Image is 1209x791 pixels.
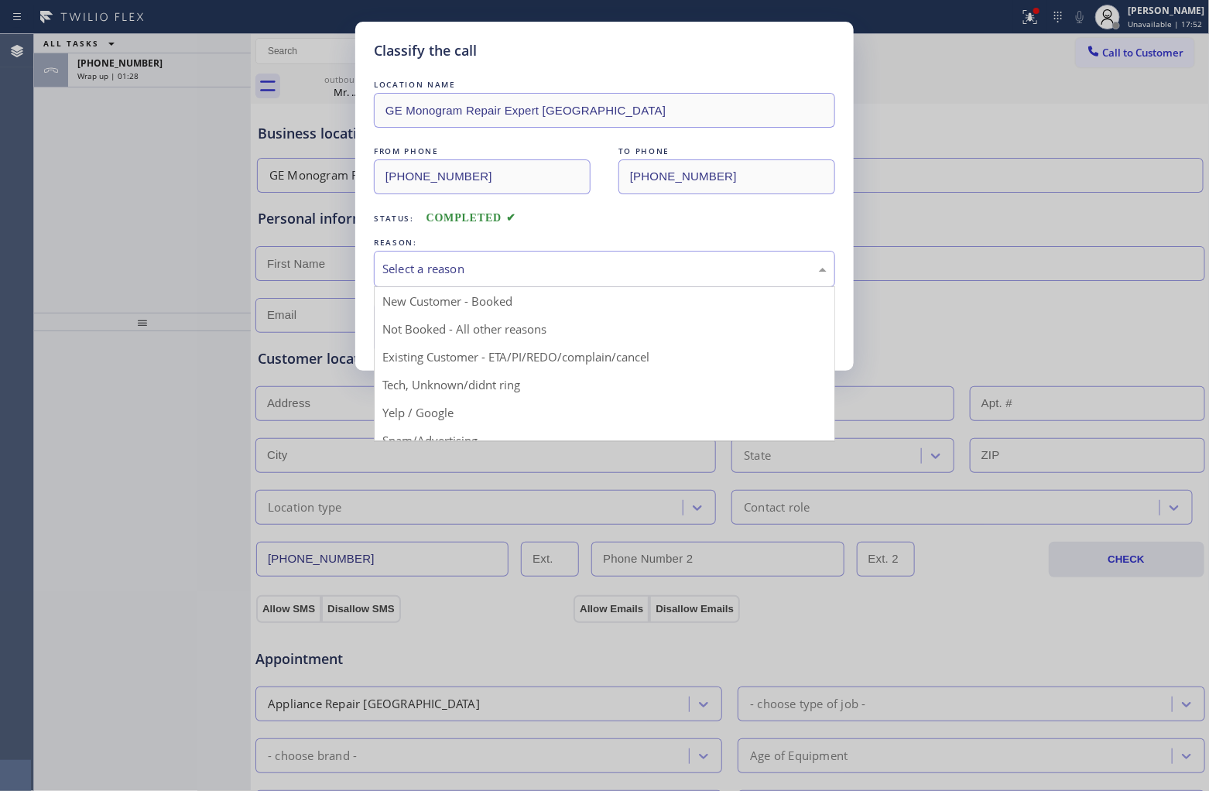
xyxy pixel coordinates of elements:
[375,315,834,343] div: Not Booked - All other reasons
[618,159,835,194] input: To phone
[618,143,835,159] div: TO PHONE
[382,260,827,278] div: Select a reason
[375,371,834,399] div: Tech, Unknown/didnt ring
[374,159,591,194] input: From phone
[375,343,834,371] div: Existing Customer - ETA/PI/REDO/complain/cancel
[374,235,835,251] div: REASON:
[375,399,834,426] div: Yelp / Google
[374,40,477,61] h5: Classify the call
[375,287,834,315] div: New Customer - Booked
[374,143,591,159] div: FROM PHONE
[374,213,414,224] span: Status:
[426,212,516,224] span: COMPLETED
[374,77,835,93] div: LOCATION NAME
[375,426,834,454] div: Spam/Advertising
